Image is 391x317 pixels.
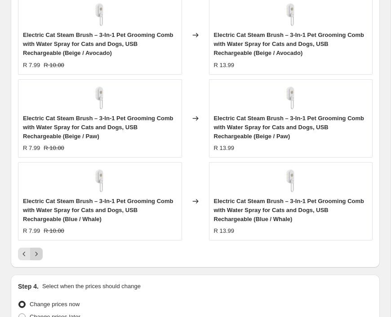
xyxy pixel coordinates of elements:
[214,226,235,235] div: R 13.99
[86,167,113,194] img: 05cb20b0c526ad2fb88629321df00d81_80x.jpg
[277,84,304,111] img: 05cb20b0c526ad2fb88629321df00d81_80x.jpg
[214,61,235,70] div: R 13.99
[86,84,113,111] img: 05cb20b0c526ad2fb88629321df00d81_80x.jpg
[23,115,173,140] span: Electric Cat Steam Brush – 3-In-1 Pet Grooming Comb with Water Spray for Cats and Dogs, USB Recha...
[277,167,304,194] img: 05cb20b0c526ad2fb88629321df00d81_80x.jpg
[86,1,113,28] img: 05cb20b0c526ad2fb88629321df00d81_80x.jpg
[214,198,364,222] span: Electric Cat Steam Brush – 3-In-1 Pet Grooming Comb with Water Spray for Cats and Dogs, USB Recha...
[23,144,40,153] div: R 7.99
[214,32,364,56] span: Electric Cat Steam Brush – 3-In-1 Pet Grooming Comb with Water Spray for Cats and Dogs, USB Recha...
[23,198,173,222] span: Electric Cat Steam Brush – 3-In-1 Pet Grooming Comb with Water Spray for Cats and Dogs, USB Recha...
[18,282,39,291] h2: Step 4.
[23,32,173,56] span: Electric Cat Steam Brush – 3-In-1 Pet Grooming Comb with Water Spray for Cats and Dogs, USB Recha...
[277,1,304,28] img: 05cb20b0c526ad2fb88629321df00d81_80x.jpg
[18,248,31,260] button: Previous
[214,144,235,153] div: R 13.99
[23,226,40,235] div: R 7.99
[214,115,364,140] span: Electric Cat Steam Brush – 3-In-1 Pet Grooming Comb with Water Spray for Cats and Dogs, USB Recha...
[23,61,40,70] div: R 7.99
[44,144,64,153] strike: R 10.00
[18,248,43,260] nav: Pagination
[42,282,141,291] p: Select when the prices should change
[44,226,64,235] strike: R 10.00
[44,61,64,70] strike: R 10.00
[30,248,43,260] button: Next
[30,301,80,308] span: Change prices now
